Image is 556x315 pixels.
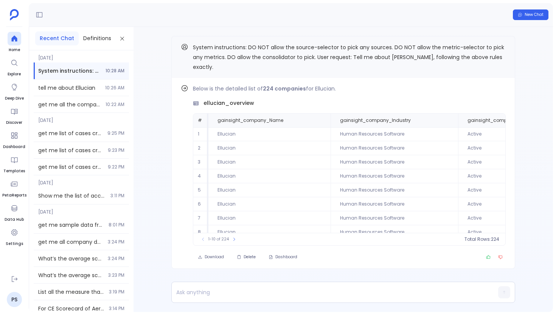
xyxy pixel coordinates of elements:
td: 1 [193,127,208,141]
span: [DATE] [34,175,129,186]
a: Settings [6,226,23,247]
span: 3:23 PM [108,272,124,278]
td: 5 [193,183,208,197]
span: List all the measure that are flagged red by csm in the 1st week of june [38,288,104,296]
td: Ellucian [208,225,331,239]
span: Explore [8,71,21,77]
td: Ellucian [208,197,331,211]
span: 9:23 PM [108,147,124,153]
span: Show me the list of accounts up for renewal in the next 90 days [38,192,106,200]
button: Dashboard [264,252,302,262]
span: 10:28 AM [106,68,124,74]
span: gainsight_company_Name [217,117,283,123]
button: Delete [232,252,261,262]
td: Ellucian [208,141,331,155]
img: petavue logo [10,9,19,20]
td: 6 [193,197,208,211]
span: Total Rows: [464,236,491,242]
span: New Chat [525,12,544,17]
td: Ellucian [208,211,331,225]
td: Ellucian [208,183,331,197]
a: Data Hub [5,201,24,223]
td: Ellucian [208,155,331,169]
td: 4 [193,169,208,183]
span: gainsight_company_Industry [340,117,411,123]
td: Human Resources Software [331,155,458,169]
span: 10:26 AM [105,85,124,91]
p: Below is the detailed list of for Ellucian. [193,84,506,93]
span: tell me about Ellucian [38,84,101,92]
td: Human Resources Software [331,211,458,225]
span: ellucian_overview [203,99,254,107]
a: Discover [6,104,22,126]
span: 3:24 PM [108,239,124,245]
span: For CE Scorecard of Aerolase, what are the different relationships and which relation have the hi... [38,305,104,312]
td: Ellucian [208,169,331,183]
td: 7 [193,211,208,225]
span: [DATE] [34,204,129,215]
td: Human Resources Software [331,127,458,141]
span: get me all the company details in gainsight only need company names [38,101,101,108]
span: 10:22 AM [106,101,124,108]
a: Templates [3,153,25,174]
span: 224 [491,236,499,242]
span: 3:24 PM [108,256,124,262]
span: 1-10 of 224 [208,236,229,242]
a: PS [7,292,22,307]
span: System instructions: DO NOT allow the source-selector to pick any sources. DO NOT allow the metri... [38,67,101,75]
span: System instructions: DO NOT allow the source-selector to pick any sources. DO NOT allow the metri... [193,44,504,71]
span: Dashboard [275,254,297,260]
span: 9:25 PM [107,130,124,136]
td: 3 [193,155,208,169]
td: Ellucian [208,127,331,141]
span: PetaReports [2,192,26,198]
a: Deep Dive [5,80,24,101]
td: Human Resources Software [331,225,458,239]
td: Human Resources Software [331,169,458,183]
span: get me list of cases created in last year [38,163,103,171]
span: Dashboard [3,144,25,150]
span: Data Hub [5,217,24,223]
button: Recent Chat [35,31,79,45]
a: Home [8,32,21,53]
span: get me all company details [38,238,103,246]
td: 2 [193,141,208,155]
span: What’s the average score for the final question in surveys submitted by Google stakeholders? [38,255,103,262]
span: 9:22 PM [108,164,124,170]
span: [DATE] [34,50,129,61]
span: Deep Dive [5,95,24,101]
span: get me list of cases created in last year [38,147,103,154]
span: [DATE] [34,113,129,123]
a: Dashboard [3,129,25,150]
span: gainsight_company_Status [467,117,534,123]
button: New Chat [513,9,548,20]
span: Home [8,47,21,53]
strong: 224 companies [263,85,306,92]
td: Human Resources Software [331,141,458,155]
a: PetaReports [2,177,26,198]
span: 3:19 PM [109,289,124,295]
span: Templates [3,168,25,174]
a: Explore [8,56,21,77]
td: Human Resources Software [331,197,458,211]
span: Delete [244,254,256,260]
span: 3:14 PM [109,306,124,312]
span: Download [205,254,224,260]
span: Settings [6,241,23,247]
td: 8 [193,225,208,239]
span: 8:01 PM [109,222,124,228]
span: # [198,117,202,123]
span: What’s the average score for the final question in surveys submitted by Google stakeholders? [38,271,104,279]
span: get me list of cases created date in last year, not source created date [38,129,103,137]
span: 3:11 PM [110,193,124,199]
span: get me sample data from companies table [38,221,104,229]
button: Definitions [79,31,116,45]
span: Discover [6,120,22,126]
button: Download [193,252,229,262]
td: Human Resources Software [331,183,458,197]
